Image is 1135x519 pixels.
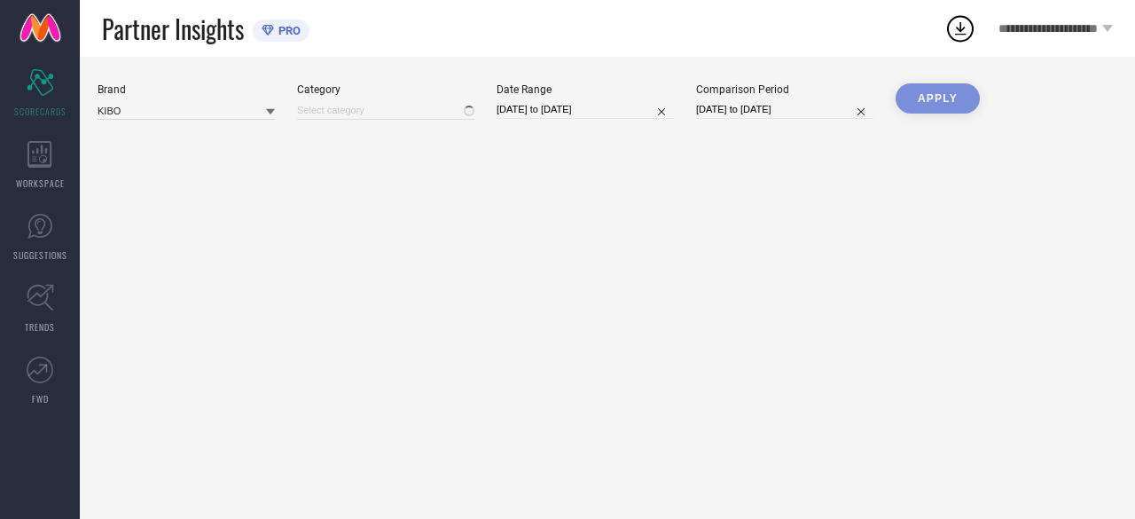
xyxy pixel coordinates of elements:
span: PRO [274,24,301,37]
input: Select date range [497,100,674,119]
div: Comparison Period [696,83,873,96]
span: SUGGESTIONS [13,248,67,262]
span: Partner Insights [102,11,244,47]
span: SCORECARDS [14,105,67,118]
span: TRENDS [25,320,55,334]
div: Open download list [944,12,976,44]
input: Select comparison period [696,100,873,119]
span: FWD [32,392,49,405]
div: Category [297,83,474,96]
div: Brand [98,83,275,96]
div: Date Range [497,83,674,96]
span: WORKSPACE [16,177,65,190]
